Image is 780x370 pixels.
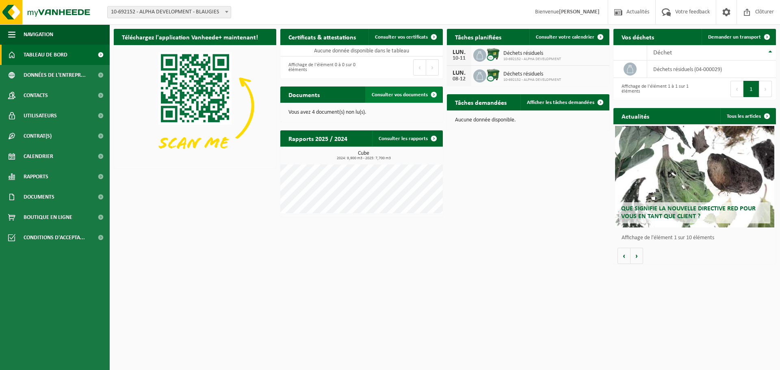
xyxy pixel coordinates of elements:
span: Que signifie la nouvelle directive RED pour vous en tant que client ? [621,206,756,220]
img: Download de VHEPlus App [114,45,276,167]
a: Consulter votre calendrier [529,29,609,45]
h2: Tâches demandées [447,94,515,110]
span: Calendrier [24,146,53,167]
button: Volgende [630,248,643,264]
button: 1 [743,81,759,97]
button: Next [426,59,439,76]
div: LUN. [451,70,467,76]
div: Affichage de l'élément 1 à 1 sur 1 éléments [617,80,691,98]
span: Documents [24,187,54,207]
span: 10-692152 - ALPHA DEVELOPMENT - BLAUGIES [107,6,231,18]
p: Affichage de l'élément 1 sur 10 éléments [622,235,772,241]
span: Consulter vos certificats [375,35,428,40]
a: Consulter les rapports [372,130,442,147]
span: Données de l'entrepr... [24,65,86,85]
a: Demander un transport [702,29,775,45]
img: WB-1100-CU [486,68,500,82]
span: Tableau de bord [24,45,67,65]
span: Navigation [24,24,53,45]
strong: [PERSON_NAME] [559,9,600,15]
p: Aucune donnée disponible. [455,117,601,123]
a: Afficher les tâches demandées [520,94,609,110]
span: Déchets résiduels [503,71,561,78]
button: Previous [730,81,743,97]
span: Déchet [653,50,672,56]
span: Boutique en ligne [24,207,72,227]
div: LUN. [451,49,467,56]
span: Utilisateurs [24,106,57,126]
h2: Certificats & attestations [280,29,364,45]
td: Aucune donnée disponible dans le tableau [280,45,443,56]
button: Vorige [617,248,630,264]
h2: Rapports 2025 / 2024 [280,130,355,146]
h2: Actualités [613,108,657,124]
span: Afficher les tâches demandées [527,100,594,105]
div: 08-12 [451,76,467,82]
span: 10-692152 - ALPHA DEVELOPMENT [503,57,561,62]
span: Consulter votre calendrier [536,35,594,40]
span: Demander un transport [708,35,761,40]
span: Consulter vos documents [372,92,428,97]
td: déchets résiduels (04-000029) [647,61,776,78]
span: 10-692152 - ALPHA DEVELOPMENT - BLAUGIES [108,6,231,18]
a: Tous les articles [720,108,775,124]
button: Next [759,81,772,97]
h2: Documents [280,87,328,102]
h2: Téléchargez l'application Vanheede+ maintenant! [114,29,266,45]
p: Vous avez 4 document(s) non lu(s). [288,110,435,115]
a: Consulter vos documents [365,87,442,103]
h2: Tâches planifiées [447,29,509,45]
span: Contacts [24,85,48,106]
div: Affichage de l'élément 0 à 0 sur 0 éléments [284,58,357,76]
button: Previous [413,59,426,76]
h3: Cube [284,151,443,160]
span: Rapports [24,167,48,187]
div: 10-11 [451,56,467,61]
h2: Vos déchets [613,29,662,45]
span: 10-692152 - ALPHA DEVELOPMENT [503,78,561,82]
a: Que signifie la nouvelle directive RED pour vous en tant que client ? [615,126,774,227]
span: Déchets résiduels [503,50,561,57]
img: WB-1100-CU [486,48,500,61]
a: Consulter vos certificats [368,29,442,45]
span: 2024: 9,900 m3 - 2025: 7,700 m3 [284,156,443,160]
span: Conditions d'accepta... [24,227,85,248]
span: Contrat(s) [24,126,52,146]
